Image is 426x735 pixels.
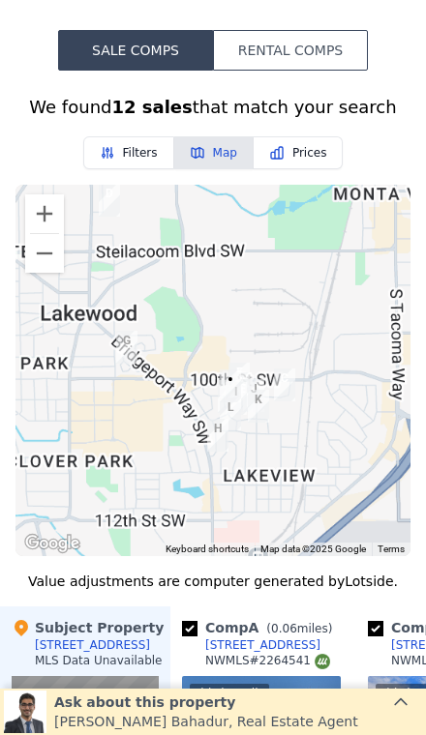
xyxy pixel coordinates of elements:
div: [STREET_ADDRESS] [35,637,150,653]
button: Zoom in [25,194,64,233]
button: Zoom out [25,234,64,273]
img: NWMLS Logo [315,654,330,669]
div: This is a Flip [190,684,269,703]
strong: 12 sales [111,97,192,117]
div: MLS Data Unavailable [35,653,163,668]
div: 10218 47th Ave SW [235,371,272,420]
button: Map [174,136,254,169]
button: Filters [83,136,174,169]
div: 4828 Yew Ln SW [212,362,249,410]
div: [STREET_ADDRESS] [205,637,320,653]
a: Terms [378,544,405,554]
button: Prices [254,136,344,169]
div: [PERSON_NAME] Bahadur , Real Estate Agent [54,712,358,731]
div: 10515 Occident St SW [199,411,236,459]
a: Open this area in Google Maps (opens a new window) [20,531,84,556]
button: Keyboard shortcuts [166,543,249,556]
div: Subject Property [12,618,164,637]
span: 0.06 [271,622,297,635]
div: NWMLS # 2264541 [205,653,330,669]
div: Ask about this property [54,692,358,712]
div: 4915 Diamond Blvd SW [210,372,247,421]
div: 5912 86th St SW [91,176,128,224]
div: 10113 Kline St SW [266,361,303,409]
div: 4815 Yew Ln SW [221,355,258,403]
div: Comp A [182,618,340,637]
span: Map data ©2025 Google [260,544,366,554]
img: Siddhant Bahadur [4,691,46,733]
div: 29 Oak Park Dr SW [108,323,145,371]
div: 10301 47th Ave SW [240,382,277,430]
img: Google [20,531,84,556]
a: [STREET_ADDRESS] [182,637,320,653]
button: Rental Comps [213,30,368,71]
button: Sale Comps [58,30,213,71]
span: ( miles) [259,622,340,635]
